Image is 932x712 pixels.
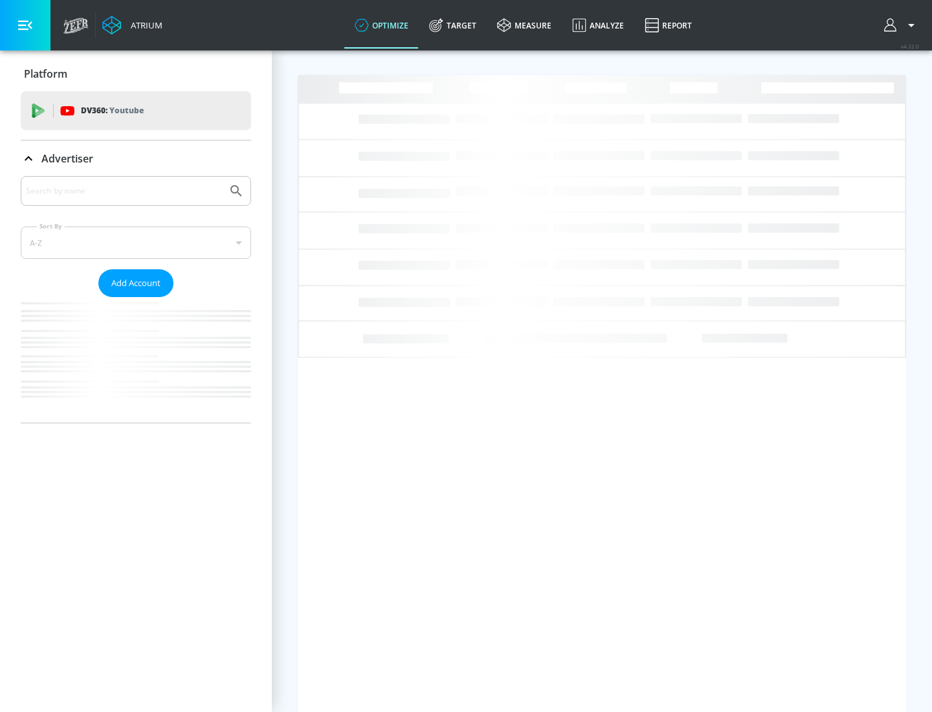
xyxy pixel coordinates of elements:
div: Atrium [126,19,162,31]
p: DV360: [81,104,144,118]
button: Add Account [98,269,173,297]
div: Advertiser [21,176,251,423]
div: Platform [21,56,251,92]
a: Target [419,2,487,49]
a: measure [487,2,562,49]
div: Advertiser [21,140,251,177]
span: v 4.32.0 [901,43,919,50]
div: A-Z [21,227,251,259]
nav: list of Advertiser [21,297,251,423]
p: Advertiser [41,151,93,166]
span: Add Account [111,276,161,291]
a: Analyze [562,2,634,49]
p: Youtube [109,104,144,117]
div: DV360: Youtube [21,91,251,130]
p: Platform [24,67,67,81]
a: Report [634,2,702,49]
input: Search by name [26,183,222,199]
label: Sort By [37,222,65,230]
a: Atrium [102,16,162,35]
a: optimize [344,2,419,49]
